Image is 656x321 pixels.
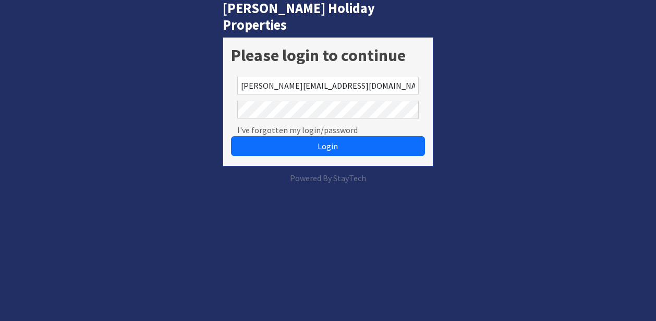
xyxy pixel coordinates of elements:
[223,172,433,184] p: Powered By StayTech
[237,124,358,136] a: I've forgotten my login/password
[237,77,418,94] input: Email
[231,136,424,156] button: Login
[231,45,424,65] h1: Please login to continue
[318,141,338,151] span: Login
